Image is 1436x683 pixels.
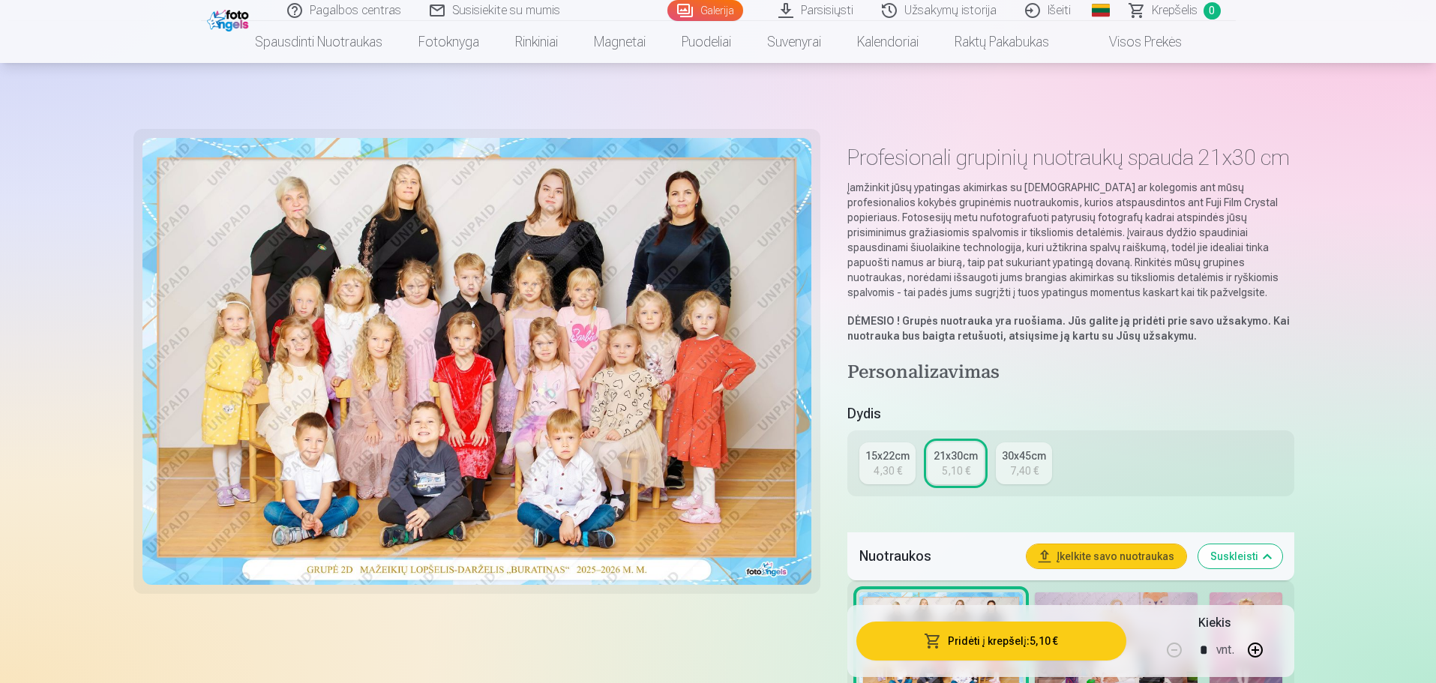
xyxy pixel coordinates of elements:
[497,21,576,63] a: Rinkiniai
[1198,544,1282,568] button: Suskleisti
[928,442,984,484] a: 21x30cm5,10 €
[847,144,1294,171] h1: Profesionali grupinių nuotraukų spauda 21x30 cm
[207,6,253,31] img: /fa2
[1002,448,1046,463] div: 30x45cm
[1204,2,1221,19] span: 0
[847,180,1294,300] p: Įamžinkit jūsų ypatingas akimirkas su [DEMOGRAPHIC_DATA] ar kolegomis ant mūsų profesionalios kok...
[942,463,970,478] div: 5,10 €
[839,21,937,63] a: Kalendoriai
[847,403,1294,424] h5: Dydis
[856,622,1126,661] button: Pridėti į krepšelį:5,10 €
[576,21,664,63] a: Magnetai
[847,315,900,327] strong: DĖMESIO !
[934,448,978,463] div: 21x30cm
[865,448,910,463] div: 15x22cm
[937,21,1067,63] a: Raktų pakabukas
[859,442,916,484] a: 15x22cm4,30 €
[847,315,1290,342] strong: Grupės nuotrauka yra ruošiama. Jūs galite ją pridėti prie savo užsakymo. Kai nuotrauka bus baigta...
[664,21,749,63] a: Puodeliai
[1216,632,1234,668] div: vnt.
[1152,1,1198,19] span: Krepšelis
[237,21,400,63] a: Spausdinti nuotraukas
[1010,463,1039,478] div: 7,40 €
[400,21,497,63] a: Fotoknyga
[859,546,1014,567] h5: Nuotraukos
[996,442,1052,484] a: 30x45cm7,40 €
[847,361,1294,385] h4: Personalizavimas
[1198,614,1231,632] h5: Kiekis
[874,463,902,478] div: 4,30 €
[1027,544,1186,568] button: Įkelkite savo nuotraukas
[1067,21,1200,63] a: Visos prekės
[749,21,839,63] a: Suvenyrai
